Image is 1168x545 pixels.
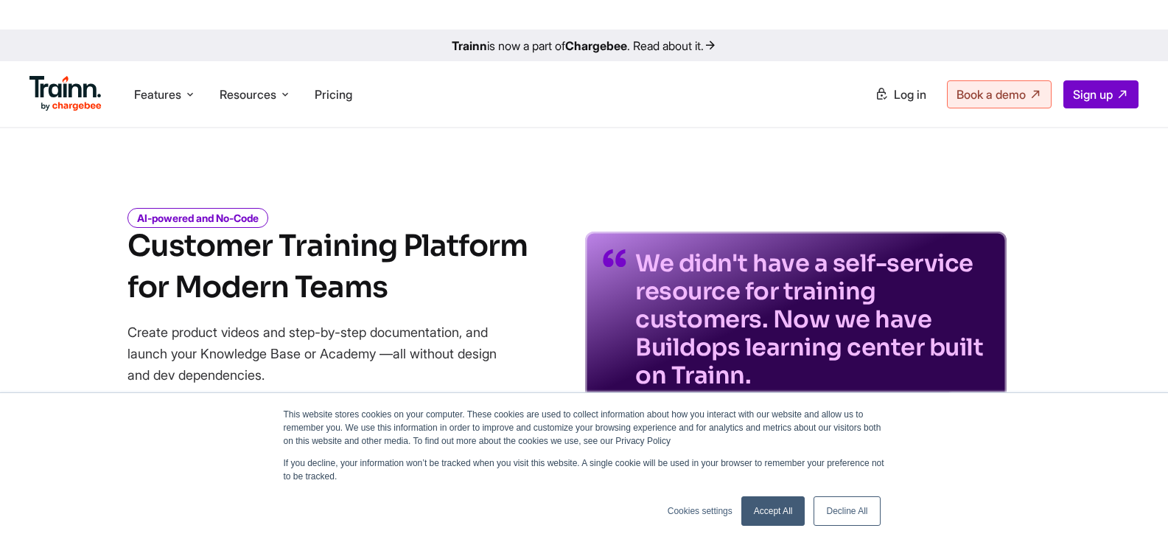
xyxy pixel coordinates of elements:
b: Chargebee [565,38,627,53]
img: quotes-purple.41a7099.svg [603,249,626,267]
span: Features [134,86,181,103]
img: Trainn Logo [29,76,102,111]
p: We didn't have a self-service resource for training customers. Now we have Buildops learning cent... [635,249,989,389]
span: Sign up [1073,87,1113,102]
a: Cookies settings [668,504,732,518]
a: Log in [866,81,935,108]
span: Resources [220,86,276,103]
a: Decline All [814,496,880,526]
p: This website stores cookies on your computer. These cookies are used to collect information about... [284,408,885,448]
a: Book a demo [947,80,1052,108]
b: Trainn [452,38,487,53]
a: Pricing [315,87,352,102]
span: Log in [894,87,926,102]
a: Accept All [741,496,805,526]
p: Create product videos and step-by-step documentation, and launch your Knowledge Base or Academy —... [127,322,518,386]
p: If you decline, your information won’t be tracked when you visit this website. A single cookie wi... [284,457,885,483]
a: Sign up [1063,80,1139,108]
h1: Customer Training Platform for Modern Teams [127,226,528,308]
span: Book a demo [957,87,1026,102]
i: AI-powered and No-Code [127,208,268,228]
